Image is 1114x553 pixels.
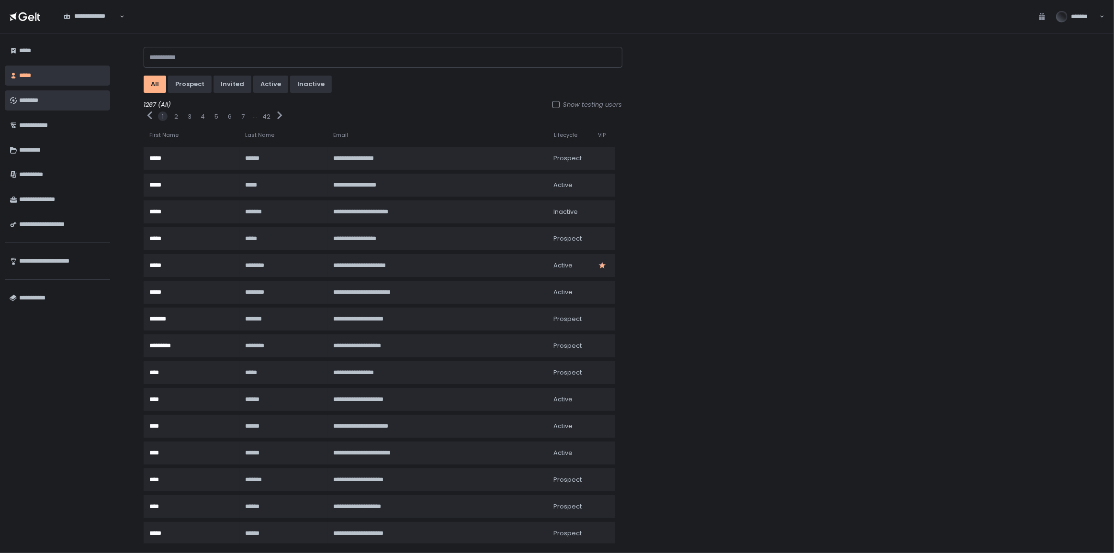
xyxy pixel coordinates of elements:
span: First Name [149,132,179,139]
input: Search for option [64,21,119,30]
button: 6 [228,112,232,121]
button: invited [214,76,251,93]
span: prospect [554,234,582,243]
button: 5 [214,112,218,121]
span: Last Name [245,132,274,139]
div: Search for option [57,7,124,26]
span: prospect [554,502,582,511]
button: active [253,76,288,93]
span: Email [333,132,348,139]
div: prospect [175,80,204,88]
div: ... [253,112,257,121]
span: active [554,288,573,297]
span: inactive [554,208,578,216]
span: active [554,449,573,457]
span: VIP [598,132,606,139]
button: 4 [201,112,205,121]
button: inactive [290,76,332,93]
button: prospect [168,76,212,93]
span: prospect [554,368,582,377]
button: 2 [174,112,178,121]
div: active [260,80,281,88]
span: active [554,395,573,404]
button: All [144,76,166,93]
span: active [554,422,573,431]
div: All [151,80,159,88]
span: active [554,181,573,189]
div: 1287 (All) [144,100,622,109]
button: 3 [188,112,191,121]
div: inactive [297,80,325,88]
button: 1 [162,112,164,121]
span: prospect [554,342,582,350]
span: active [554,261,573,270]
button: 7 [242,112,245,121]
span: prospect [554,315,582,323]
div: invited [221,80,244,88]
span: prospect [554,476,582,484]
span: Lifecycle [554,132,577,139]
button: 42 [263,112,271,121]
span: prospect [554,529,582,538]
span: prospect [554,154,582,163]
